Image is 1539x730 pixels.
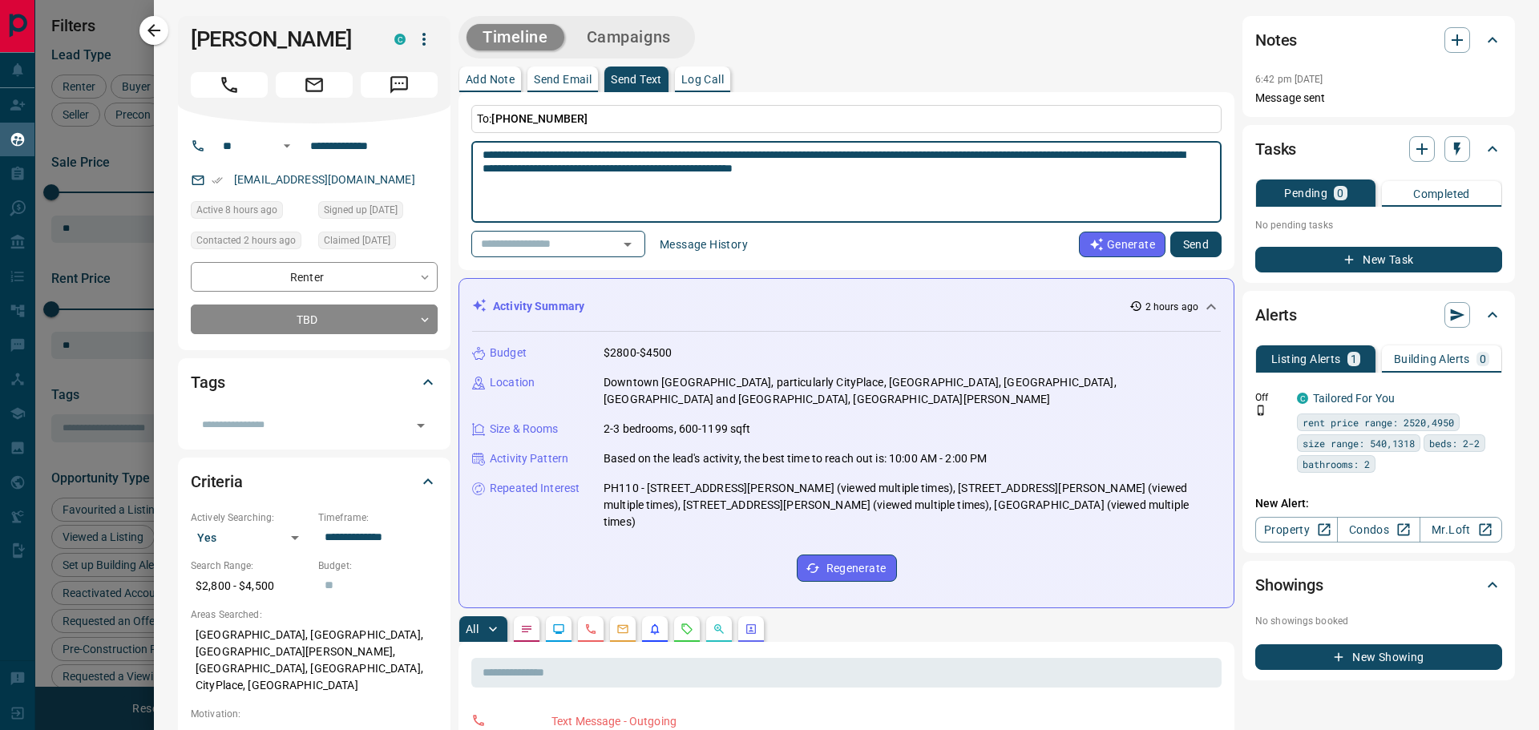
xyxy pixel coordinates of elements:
p: Activity Pattern [490,450,568,467]
span: Call [191,72,268,98]
svg: Calls [584,623,597,635]
span: [PHONE_NUMBER] [491,112,588,125]
p: Location [490,374,535,391]
p: Based on the lead's activity, the best time to reach out is: 10:00 AM - 2:00 PM [604,450,987,467]
span: Email [276,72,353,98]
div: Sun Oct 05 2025 [318,232,438,254]
a: Property [1255,517,1338,542]
p: $2800-$4500 [604,345,672,361]
p: Search Range: [191,559,310,573]
p: Add Note [466,74,515,85]
p: Downtown [GEOGRAPHIC_DATA], particularly CityPlace, [GEOGRAPHIC_DATA], [GEOGRAPHIC_DATA], [GEOGRA... [604,374,1221,408]
button: Campaigns [571,24,687,50]
p: Pending [1284,188,1327,199]
div: TBD [191,305,438,334]
p: Building Alerts [1394,353,1470,365]
button: New Task [1255,247,1502,272]
button: Send [1170,232,1222,257]
svg: Lead Browsing Activity [552,623,565,635]
p: Areas Searched: [191,607,438,622]
p: Send Text [611,74,662,85]
p: Log Call [681,74,724,85]
div: Sat Oct 11 2025 [191,201,310,224]
p: 0 [1337,188,1343,199]
svg: Agent Actions [745,623,757,635]
p: Budget [490,345,527,361]
div: Yes [191,525,310,551]
p: Motivation: [191,707,438,721]
h2: Alerts [1255,302,1297,328]
svg: Requests [681,623,693,635]
h2: Tasks [1255,136,1296,162]
div: Renter [191,262,438,292]
p: New Alert: [1255,495,1502,512]
p: Completed [1413,188,1470,200]
p: 6:42 pm [DATE] [1255,74,1323,85]
button: Open [410,414,432,437]
div: Criteria [191,462,438,501]
p: 2 hours ago [1145,300,1198,314]
button: Message History [650,232,757,257]
button: Generate [1079,232,1165,257]
div: Tags [191,363,438,401]
div: Tasks [1255,130,1502,168]
a: Condos [1337,517,1420,542]
p: No showings booked [1255,614,1502,628]
span: beds: 2-2 [1429,435,1480,451]
p: Actively Searching: [191,510,310,525]
span: Claimed [DATE] [324,232,390,248]
button: Regenerate [797,555,897,582]
p: Size & Rooms [490,421,559,438]
span: Signed up [DATE] [324,202,398,218]
div: Showings [1255,566,1502,604]
button: Open [277,136,297,155]
button: Timeline [467,24,564,50]
svg: Push Notification Only [1255,405,1266,416]
p: $2,800 - $4,500 [191,573,310,599]
p: Text Message - Outgoing [551,713,1215,730]
p: Budget: [318,559,438,573]
svg: Notes [520,623,533,635]
span: Active 8 hours ago [196,202,277,218]
svg: Email Verified [212,175,223,186]
p: Timeframe: [318,510,438,525]
div: condos.ca [394,34,406,45]
p: Off [1255,390,1287,405]
button: Open [616,233,639,256]
h2: Criteria [191,469,243,494]
h2: Tags [191,369,224,395]
p: PH110 - [STREET_ADDRESS][PERSON_NAME] (viewed multiple times), [STREET_ADDRESS][PERSON_NAME] (vie... [604,480,1221,530]
div: Notes [1255,21,1502,59]
div: Alerts [1255,296,1502,334]
p: Repeated Interest [490,480,580,497]
span: bathrooms: 2 [1303,456,1370,472]
p: Message sent [1255,90,1502,107]
a: Mr.Loft [1420,517,1502,542]
span: Message [361,72,438,98]
div: Sun Oct 05 2025 [318,201,438,224]
button: New Showing [1255,644,1502,670]
p: [GEOGRAPHIC_DATA], [GEOGRAPHIC_DATA], [GEOGRAPHIC_DATA][PERSON_NAME], [GEOGRAPHIC_DATA], [GEOGRAP... [191,622,438,699]
svg: Emails [616,623,629,635]
a: Tailored For You [1313,392,1395,405]
p: Activity Summary [493,298,584,315]
p: To: [471,105,1222,133]
p: All [466,623,479,635]
a: [EMAIL_ADDRESS][DOMAIN_NAME] [234,173,415,186]
p: 2-3 bedrooms, 600-1199 sqft [604,421,751,438]
p: 0 [1480,353,1486,365]
div: condos.ca [1297,393,1308,404]
h1: [PERSON_NAME] [191,26,370,52]
p: No pending tasks [1255,213,1502,237]
div: Activity Summary2 hours ago [472,292,1221,321]
h2: Showings [1255,572,1323,598]
svg: Listing Alerts [648,623,661,635]
svg: Opportunities [713,623,725,635]
span: Contacted 2 hours ago [196,232,296,248]
h2: Notes [1255,27,1297,53]
div: Sat Oct 11 2025 [191,232,310,254]
span: size range: 540,1318 [1303,435,1415,451]
span: rent price range: 2520,4950 [1303,414,1454,430]
p: Listing Alerts [1271,353,1341,365]
p: 1 [1351,353,1357,365]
